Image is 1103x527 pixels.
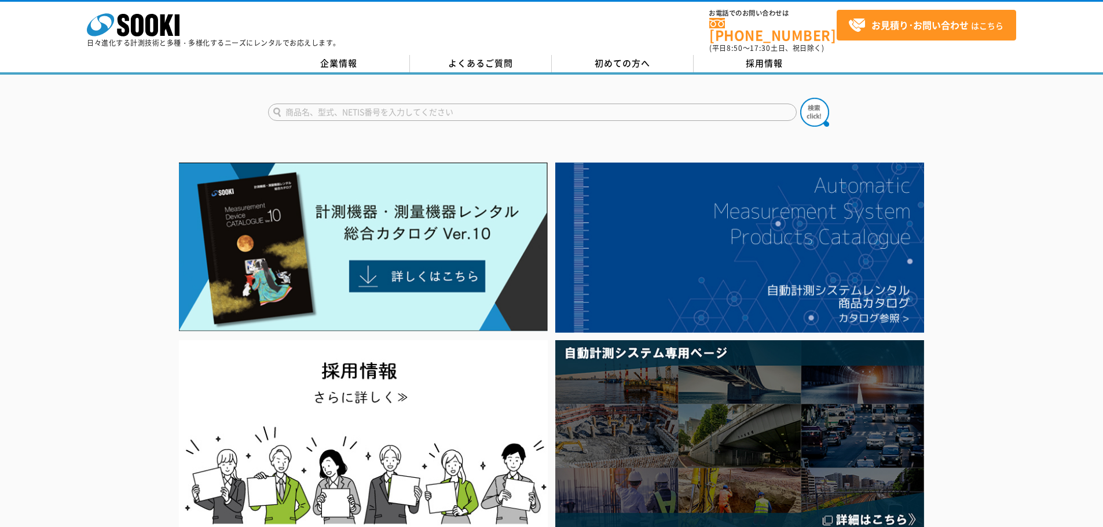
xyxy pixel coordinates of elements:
[709,10,837,17] span: お電話でのお問い合わせは
[750,43,771,53] span: 17:30
[555,163,924,333] img: 自動計測システムカタログ
[410,55,552,72] a: よくあるご質問
[179,163,548,331] img: Catalog Ver10
[848,17,1003,34] span: はこちら
[268,104,797,121] input: 商品名、型式、NETIS番号を入力してください
[871,18,969,32] strong: お見積り･お問い合わせ
[595,57,650,69] span: 初めての方へ
[709,18,837,42] a: [PHONE_NUMBER]
[837,10,1016,40] a: お見積り･お問い合わせはこちら
[268,55,410,72] a: 企業情報
[87,39,340,46] p: 日々進化する計測技術と多種・多様化するニーズにレンタルでお応えします。
[727,43,743,53] span: 8:50
[800,98,829,127] img: btn_search.png
[694,55,836,72] a: 採用情報
[709,43,824,53] span: (平日 ～ 土日、祝日除く)
[552,55,694,72] a: 初めての方へ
